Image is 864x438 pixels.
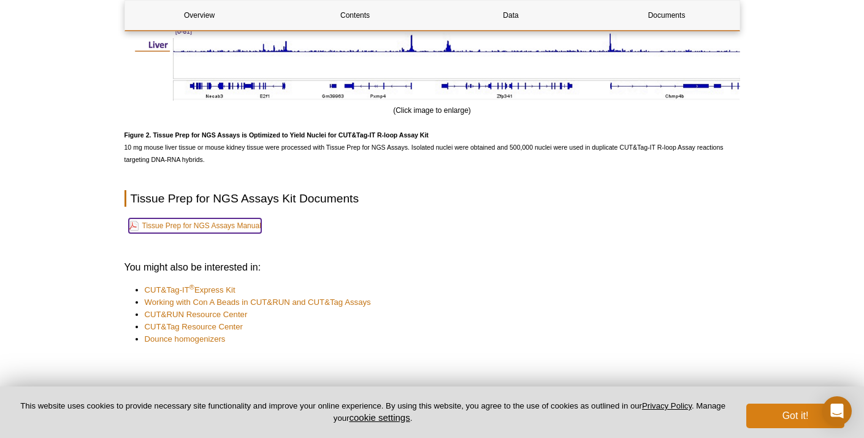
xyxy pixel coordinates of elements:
[189,283,194,291] sup: ®
[822,396,852,426] div: Open Intercom Messenger
[145,309,248,321] a: CUT&RUN Resource Center
[281,1,430,30] a: Contents
[145,284,235,296] a: CUT&Tag-IT®Express Kit
[145,296,371,309] a: Working with Con A Beads in CUT&RUN and CUT&Tag Assays
[437,1,586,30] a: Data
[124,131,429,139] strong: Figure 2. Tissue Prep for NGS Assays is Optimized to Yield Nuclei for CUT&Tag-IT R-loop Assay Kit
[349,412,410,423] button: cookie settings
[124,131,724,163] span: 10 mg mouse liver tissue or mouse kidney tissue were processed with Tissue Prep for NGS Assays. I...
[129,218,261,233] a: Tissue Prep for NGS Assays Manual
[125,1,274,30] a: Overview
[124,190,740,207] h2: Tissue Prep for NGS Assays Kit Documents
[746,404,844,428] button: Got it!
[124,260,740,275] h3: You might also be interested in:
[145,321,243,333] a: CUT&Tag Resource Center
[642,401,692,410] a: Privacy Policy
[592,1,741,30] a: Documents
[20,401,726,424] p: This website uses cookies to provide necessary site functionality and improve your online experie...
[145,333,226,345] a: Dounce homogenizers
